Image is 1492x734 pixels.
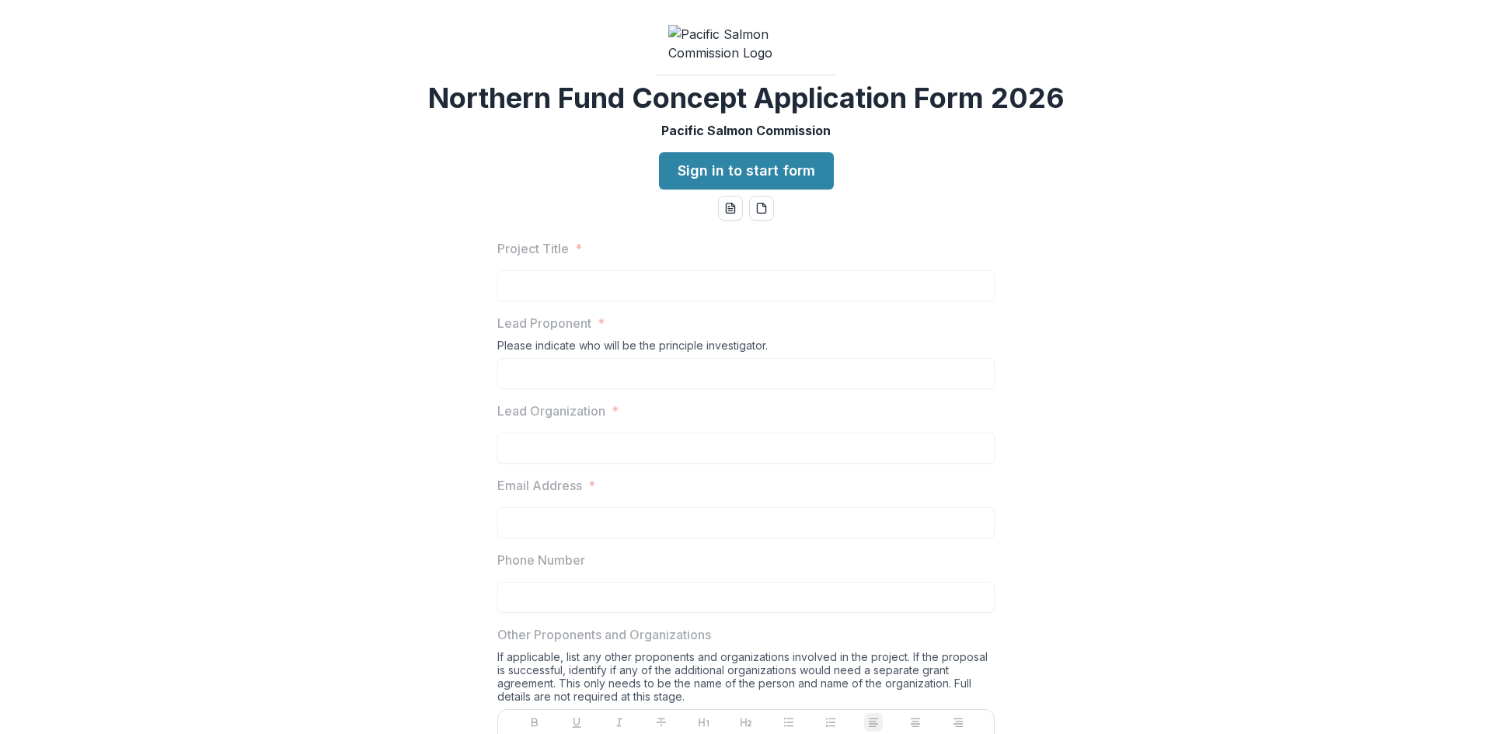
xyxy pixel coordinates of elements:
[497,239,569,258] p: Project Title
[695,713,713,732] button: Heading 1
[525,713,544,732] button: Bold
[497,625,711,644] p: Other Proponents and Organizations
[821,713,840,732] button: Ordered List
[428,82,1065,115] h2: Northern Fund Concept Application Form 2026
[737,713,755,732] button: Heading 2
[497,650,995,709] div: If applicable, list any other proponents and organizations involved in the project. If the propos...
[610,713,629,732] button: Italicize
[749,196,774,221] button: pdf-download
[906,713,925,732] button: Align Center
[659,152,834,190] a: Sign in to start form
[718,196,743,221] button: word-download
[497,314,591,332] p: Lead Proponent
[668,25,824,62] img: Pacific Salmon Commission Logo
[497,402,605,420] p: Lead Organization
[497,476,582,495] p: Email Address
[497,551,585,569] p: Phone Number
[661,121,831,140] p: Pacific Salmon Commission
[497,339,995,358] div: Please indicate who will be the principle investigator.
[949,713,967,732] button: Align Right
[567,713,586,732] button: Underline
[652,713,671,732] button: Strike
[864,713,883,732] button: Align Left
[779,713,798,732] button: Bullet List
